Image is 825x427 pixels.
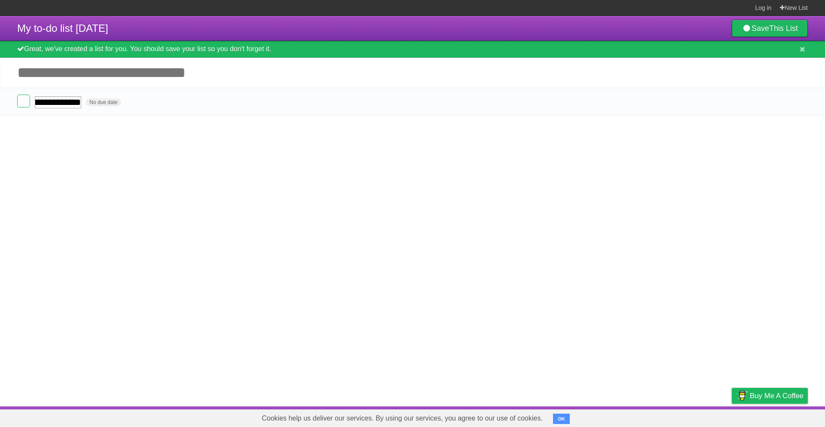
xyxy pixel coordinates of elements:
a: About [617,409,636,425]
a: Developers [646,409,681,425]
span: No due date [86,98,121,106]
span: My to-do list [DATE] [17,22,108,34]
img: Buy me a coffee [736,388,748,403]
span: Buy me a coffee [750,388,804,403]
button: OK [553,414,570,424]
a: SaveThis List [732,20,808,37]
a: Suggest a feature [754,409,808,425]
span: Cookies help us deliver our services. By using our services, you agree to our use of cookies. [253,410,551,427]
a: Terms [691,409,710,425]
a: Buy me a coffee [732,388,808,404]
a: Privacy [721,409,743,425]
label: Done [17,95,30,108]
b: This List [769,24,798,33]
